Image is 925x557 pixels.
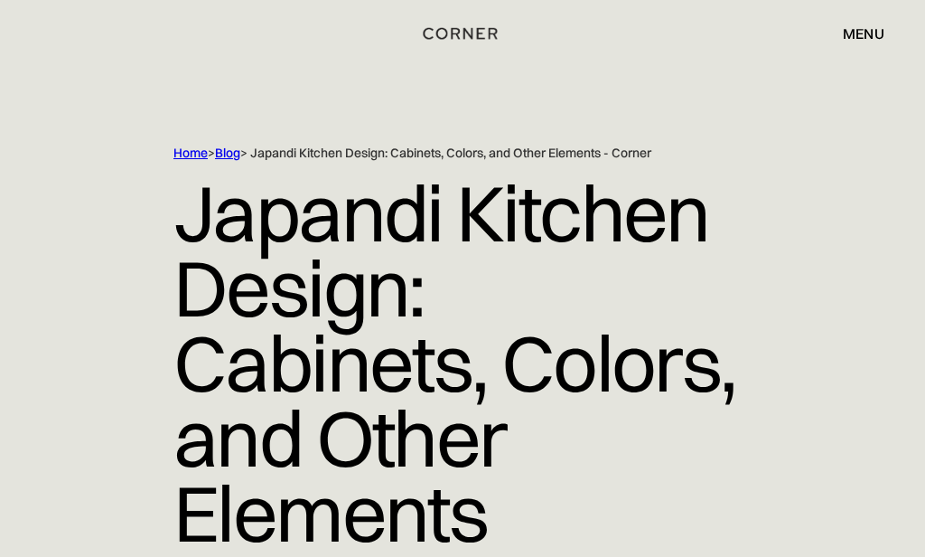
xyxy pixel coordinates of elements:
[825,18,884,49] div: menu
[173,145,752,162] div: > > Japandi Kitchen Design: Cabinets, Colors, and Other Elements - Corner
[173,145,208,161] a: Home
[215,145,240,161] a: Blog
[421,22,504,45] a: home
[843,26,884,41] div: menu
